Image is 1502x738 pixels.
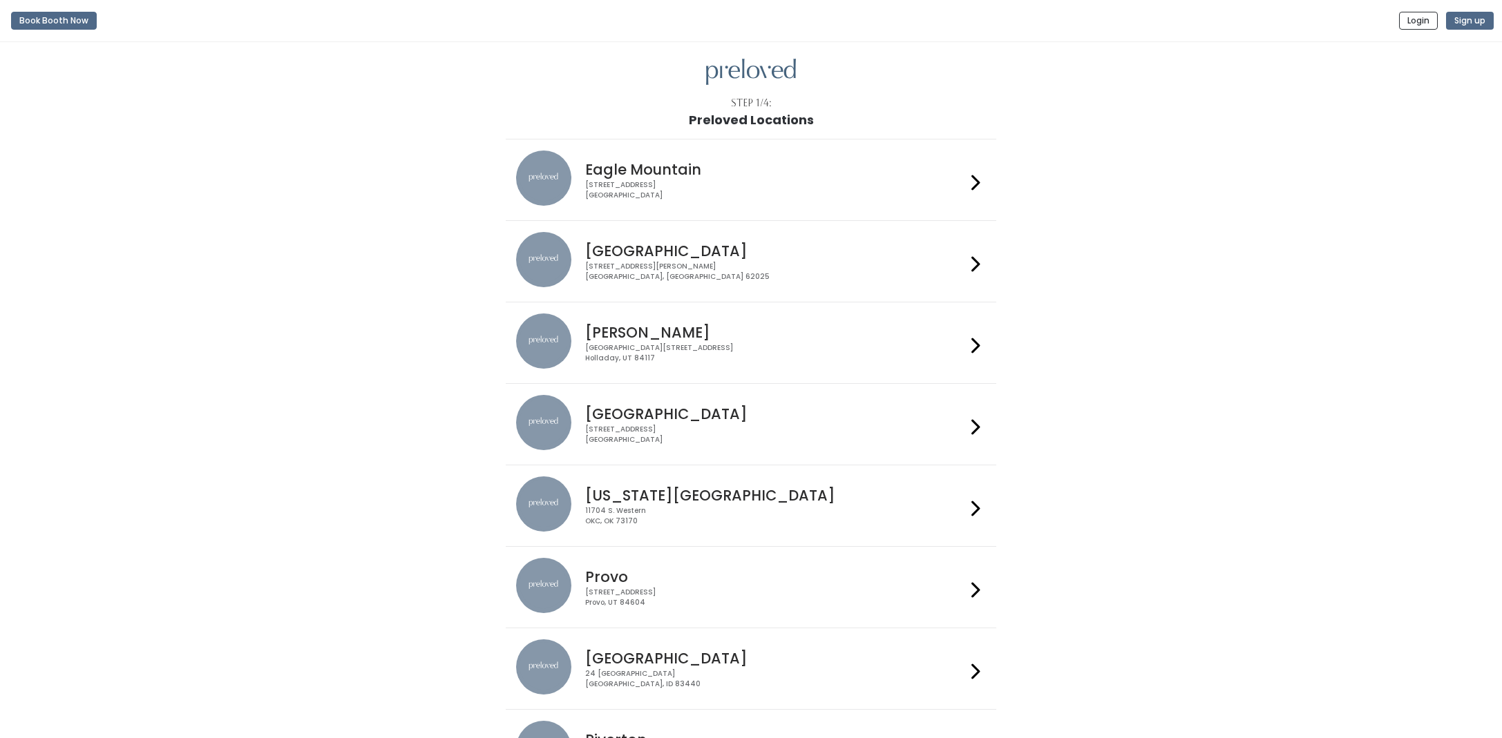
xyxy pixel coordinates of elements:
[516,476,985,535] a: preloved location [US_STATE][GEOGRAPHIC_DATA] 11704 S. WesternOKC, OK 73170
[11,6,97,36] a: Book Booth Now
[585,506,965,526] div: 11704 S. Western OKC, OK 73170
[585,180,965,200] div: [STREET_ADDRESS] [GEOGRAPHIC_DATA]
[585,243,965,259] h4: [GEOGRAPHIC_DATA]
[585,650,965,666] h4: [GEOGRAPHIC_DATA]
[516,232,571,287] img: preloved location
[585,343,965,363] div: [GEOGRAPHIC_DATA][STREET_ADDRESS] Holladay, UT 84117
[585,162,965,177] h4: Eagle Mountain
[689,113,814,127] h1: Preloved Locations
[516,639,571,695] img: preloved location
[516,150,571,206] img: preloved location
[516,558,985,616] a: preloved location Provo [STREET_ADDRESS]Provo, UT 84604
[516,232,985,291] a: preloved location [GEOGRAPHIC_DATA] [STREET_ADDRESS][PERSON_NAME][GEOGRAPHIC_DATA], [GEOGRAPHIC_D...
[731,96,772,110] div: Step 1/4:
[516,313,985,372] a: preloved location [PERSON_NAME] [GEOGRAPHIC_DATA][STREET_ADDRESS]Holladay, UT 84117
[1399,12,1438,30] button: Login
[585,588,965,608] div: [STREET_ADDRESS] Provo, UT 84604
[516,395,985,454] a: preloved location [GEOGRAPHIC_DATA] [STREET_ADDRESS][GEOGRAPHIC_DATA]
[516,476,571,532] img: preloved location
[516,150,985,209] a: preloved location Eagle Mountain [STREET_ADDRESS][GEOGRAPHIC_DATA]
[585,262,965,282] div: [STREET_ADDRESS][PERSON_NAME] [GEOGRAPHIC_DATA], [GEOGRAPHIC_DATA] 62025
[585,569,965,585] h4: Provo
[585,669,965,689] div: 24 [GEOGRAPHIC_DATA] [GEOGRAPHIC_DATA], ID 83440
[585,425,965,445] div: [STREET_ADDRESS] [GEOGRAPHIC_DATA]
[585,324,965,340] h4: [PERSON_NAME]
[516,558,571,613] img: preloved location
[706,59,796,86] img: preloved logo
[585,406,965,422] h4: [GEOGRAPHIC_DATA]
[585,487,965,503] h4: [US_STATE][GEOGRAPHIC_DATA]
[516,313,571,369] img: preloved location
[1446,12,1494,30] button: Sign up
[516,639,985,698] a: preloved location [GEOGRAPHIC_DATA] 24 [GEOGRAPHIC_DATA][GEOGRAPHIC_DATA], ID 83440
[516,395,571,450] img: preloved location
[11,12,97,30] button: Book Booth Now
